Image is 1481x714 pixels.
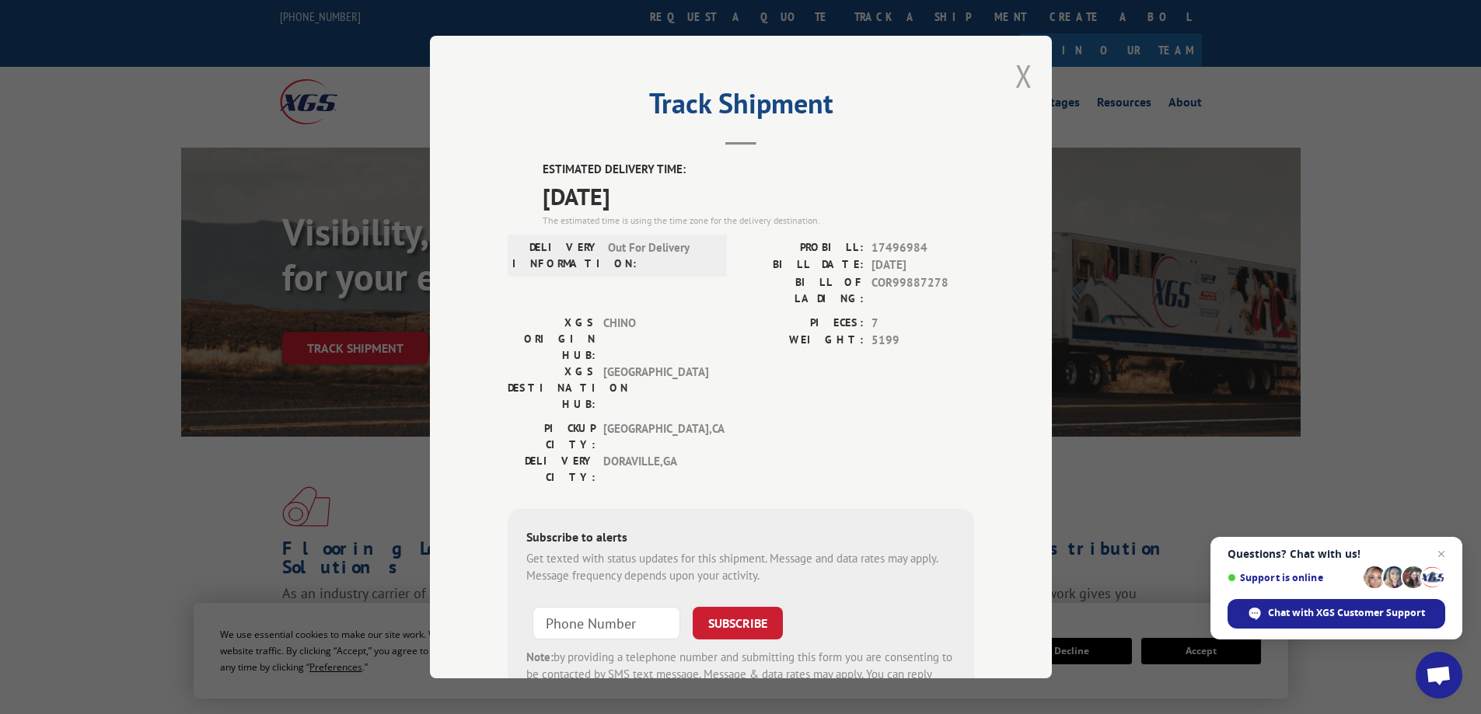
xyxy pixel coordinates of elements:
div: Open chat [1416,652,1462,698]
label: DELIVERY INFORMATION: [512,239,600,272]
div: Chat with XGS Customer Support [1228,599,1445,629]
div: Get texted with status updates for this shipment. Message and data rates may apply. Message frequ... [526,550,955,585]
span: Questions? Chat with us! [1228,548,1445,560]
label: BILL OF LADING: [741,274,864,307]
input: Phone Number [533,607,680,639]
label: PROBILL: [741,239,864,257]
label: PIECES: [741,315,864,333]
span: [GEOGRAPHIC_DATA] , CA [603,420,708,453]
h2: Track Shipment [508,92,974,122]
span: 17496984 [871,239,974,257]
label: XGS ORIGIN HUB: [508,315,596,364]
span: [DATE] [543,179,974,214]
label: PICKUP CITY: [508,420,596,453]
span: Close chat [1432,545,1451,563]
span: Chat with XGS Customer Support [1268,606,1425,620]
span: DORAVILLE , GA [603,453,708,486]
span: CHINO [603,315,708,364]
button: SUBSCRIBE [693,607,783,639]
label: ESTIMATED DELIVERY TIME: [543,161,974,179]
span: COR99887278 [871,274,974,307]
span: [GEOGRAPHIC_DATA] [603,364,708,413]
button: Close modal [1015,55,1032,96]
span: Support is online [1228,572,1358,583]
div: The estimated time is using the time zone for the delivery destination. [543,214,974,228]
strong: Note: [526,650,554,664]
span: Out For Delivery [608,239,713,272]
label: DELIVERY CITY: [508,453,596,486]
div: by providing a telephone number and submitting this form you are consenting to be contacted by SM... [526,649,955,702]
span: 7 [871,315,974,333]
label: WEIGHT: [741,332,864,350]
span: [DATE] [871,256,974,274]
span: 5199 [871,332,974,350]
div: Subscribe to alerts [526,528,955,550]
label: BILL DATE: [741,256,864,274]
label: XGS DESTINATION HUB: [508,364,596,413]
